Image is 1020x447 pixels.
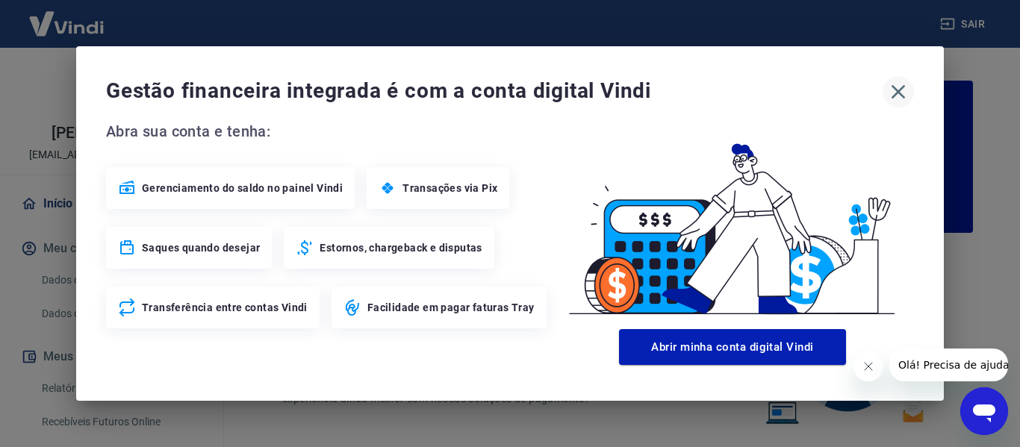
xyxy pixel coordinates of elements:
[9,10,125,22] span: Olá! Precisa de ajuda?
[619,329,846,365] button: Abrir minha conta digital Vindi
[142,300,308,315] span: Transferência entre contas Vindi
[551,119,914,323] img: Good Billing
[106,76,883,106] span: Gestão financeira integrada é com a conta digital Vindi
[142,240,260,255] span: Saques quando desejar
[142,181,343,196] span: Gerenciamento do saldo no painel Vindi
[320,240,482,255] span: Estornos, chargeback e disputas
[889,348,1008,381] iframe: Mensagem da empresa
[402,181,497,196] span: Transações via Pix
[367,300,535,315] span: Facilidade em pagar faturas Tray
[960,387,1008,435] iframe: Botão para abrir a janela de mensagens
[106,119,551,143] span: Abra sua conta e tenha:
[853,351,883,381] iframe: Fechar mensagem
